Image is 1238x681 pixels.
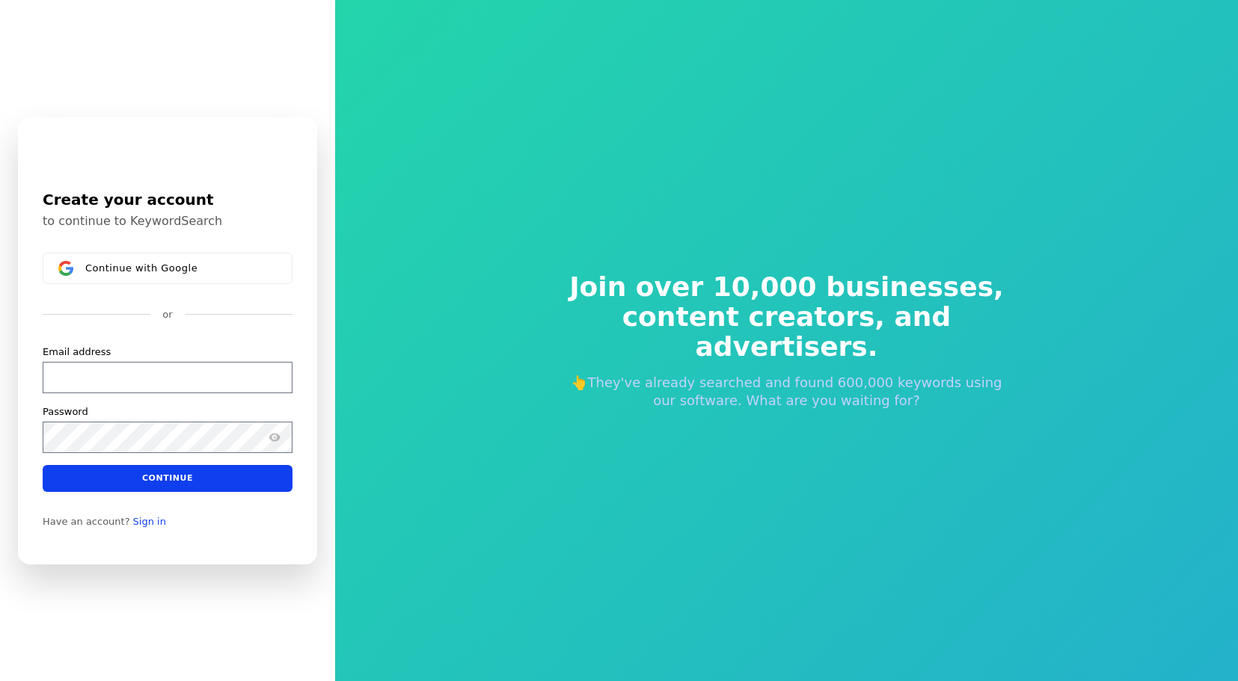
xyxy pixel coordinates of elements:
p: or [162,308,172,321]
span: Continue with Google [85,262,197,274]
button: Sign in with GoogleContinue with Google [43,253,292,284]
button: Show password [266,428,284,446]
a: Sign in [133,515,166,527]
button: Continue [43,464,292,491]
p: to continue to KeywordSearch [43,214,292,229]
label: Email address [43,345,111,358]
span: content creators, and advertisers. [560,302,1014,362]
img: Sign in with Google [58,261,73,276]
span: Join over 10,000 businesses, [560,272,1014,302]
span: Have an account? [43,515,130,527]
h1: Create your account [43,188,292,211]
label: Password [43,404,88,418]
p: 👆They've already searched and found 600,000 keywords using our software. What are you waiting for? [560,374,1014,410]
